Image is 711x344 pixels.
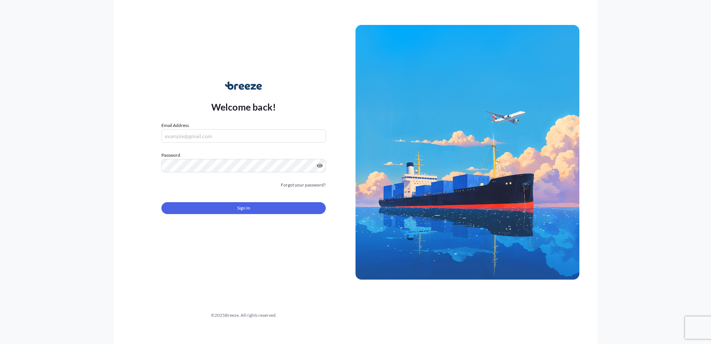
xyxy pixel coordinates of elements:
[317,163,323,169] button: Show password
[132,312,355,319] div: © 2025 Breeze. All rights reserved.
[161,202,326,214] button: Sign In
[281,181,326,189] a: Forgot your password?
[355,25,579,280] img: Ship illustration
[161,122,189,129] label: Email Address
[161,152,326,159] label: Password
[211,101,276,113] p: Welcome back!
[237,204,250,212] span: Sign In
[161,129,326,143] input: example@gmail.com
